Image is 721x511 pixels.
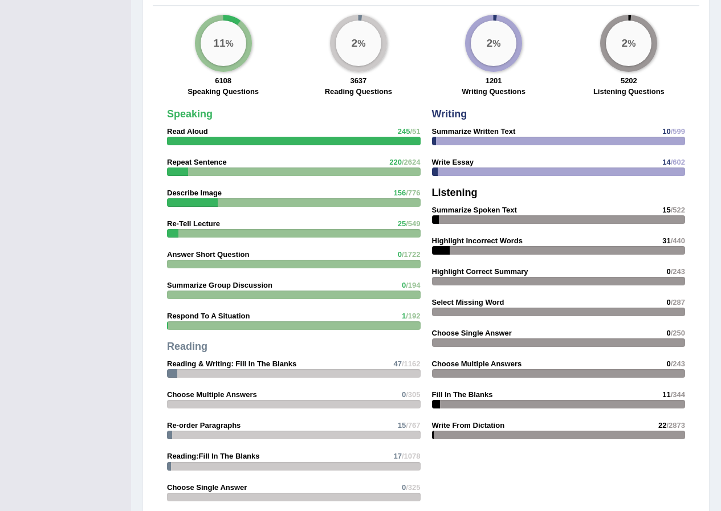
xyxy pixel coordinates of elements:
span: /305 [406,390,420,399]
strong: Write Essay [432,158,474,166]
span: 0 [666,298,670,306]
big: 2 [351,37,357,50]
label: Speaking Questions [188,86,259,97]
span: /549 [406,219,420,228]
strong: Choose Multiple Answers [167,390,257,399]
strong: Highlight Incorrect Words [432,236,523,245]
strong: Select Missing Word [432,298,504,306]
strong: Highlight Correct Summary [432,267,528,276]
span: /1722 [402,250,421,259]
strong: Fill In The Blanks [432,390,493,399]
span: /767 [406,421,420,430]
span: /2624 [402,158,421,166]
span: /440 [671,236,685,245]
span: /2873 [666,421,685,430]
span: 0 [398,250,402,259]
span: 10 [662,127,670,136]
span: 1 [402,312,406,320]
big: 11 [213,37,225,50]
span: /344 [671,390,685,399]
label: Reading Questions [325,86,392,97]
div: % [201,21,246,66]
div: % [606,21,651,66]
strong: Summarize Spoken Text [432,206,517,214]
span: 17 [393,452,401,460]
span: /194 [406,281,420,289]
strong: 3637 [350,76,366,85]
span: /51 [410,127,420,136]
span: 14 [662,158,670,166]
span: 25 [398,219,406,228]
big: 2 [487,37,493,50]
strong: Speaking [167,108,213,120]
span: 220 [389,158,402,166]
span: 156 [393,189,406,197]
span: 15 [398,421,406,430]
span: /243 [671,359,685,368]
strong: Writing [432,108,467,120]
span: /192 [406,312,420,320]
span: /522 [671,206,685,214]
strong: Read Aloud [167,127,208,136]
span: 31 [662,236,670,245]
strong: Re-Tell Lecture [167,219,220,228]
strong: Choose Single Answer [432,329,512,337]
span: 47 [393,359,401,368]
strong: Write From Dictation [432,421,505,430]
strong: Choose Multiple Answers [432,359,522,368]
div: % [471,21,516,66]
strong: Repeat Sentence [167,158,227,166]
strong: Answer Short Question [167,250,249,259]
span: /602 [671,158,685,166]
span: 11 [662,390,670,399]
label: Writing Questions [462,86,526,97]
span: /287 [671,298,685,306]
span: /1162 [402,359,421,368]
span: /250 [671,329,685,337]
big: 2 [622,37,628,50]
div: % [336,21,381,66]
span: /776 [406,189,420,197]
span: 22 [658,421,666,430]
strong: 1201 [486,76,502,85]
strong: Summarize Written Text [432,127,516,136]
strong: Re-order Paragraphs [167,421,241,430]
strong: Reading & Writing: Fill In The Blanks [167,359,296,368]
strong: Reading:Fill In The Blanks [167,452,260,460]
span: 0 [666,267,670,276]
label: Listening Questions [593,86,665,97]
strong: Describe Image [167,189,222,197]
span: 0 [402,281,406,289]
strong: Reading [167,341,207,352]
span: 0 [666,329,670,337]
strong: Summarize Group Discussion [167,281,272,289]
span: 245 [398,127,410,136]
strong: Respond To A Situation [167,312,250,320]
span: 0 [402,390,406,399]
span: 15 [662,206,670,214]
span: /1078 [402,452,421,460]
strong: 6108 [215,76,231,85]
strong: Choose Single Answer [167,483,247,492]
span: 0 [402,483,406,492]
strong: 5202 [621,76,637,85]
span: /243 [671,267,685,276]
span: /599 [671,127,685,136]
span: 0 [666,359,670,368]
strong: Listening [432,187,478,198]
span: /325 [406,483,420,492]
